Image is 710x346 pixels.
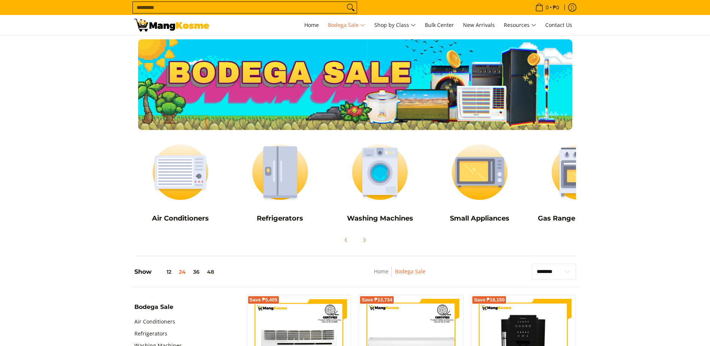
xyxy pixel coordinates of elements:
[374,21,416,30] span: Shop by Class
[338,232,354,248] button: Previous
[152,269,175,275] button: 12
[134,316,175,328] a: Air Conditioners
[324,15,369,35] a: Bodega Sale
[474,298,505,302] span: Save ₱18,150
[217,15,576,35] nav: Main Menu
[234,214,326,223] h5: Refrigerators
[542,15,576,35] a: Contact Us
[345,2,357,13] button: Search
[134,214,227,223] h5: Air Conditioners
[545,5,550,10] span: 0
[421,15,458,35] a: Bulk Center
[203,269,218,275] button: 48
[533,137,626,228] a: Cookers Gas Range and Cookers
[371,15,420,35] a: Shop by Class
[134,137,227,207] img: Air Conditioners
[500,15,540,35] a: Resources
[301,15,323,35] a: Home
[175,269,189,275] button: 24
[234,137,326,207] img: Refrigerators
[134,304,173,310] span: Bodega Sale
[334,137,426,207] img: Washing Machines
[459,15,499,35] a: New Arrivals
[545,21,572,28] span: Contact Us
[134,19,209,31] img: Bodega Sale l Mang Kosme: Cost-Efficient &amp; Quality Home Appliances
[134,268,218,276] h5: Show
[425,21,454,28] span: Bulk Center
[134,137,227,228] a: Air Conditioners Air Conditioners
[334,137,426,228] a: Washing Machines Washing Machines
[395,268,426,275] a: Bodega Sale
[328,21,365,30] span: Bodega Sale
[533,3,561,12] span: •
[433,214,526,223] h5: Small Appliances
[504,21,536,30] span: Resources
[463,21,495,28] span: New Arrivals
[304,21,319,28] span: Home
[552,5,560,10] span: ₱0
[134,304,173,316] summary: Open
[234,137,326,228] a: Refrigerators Refrigerators
[189,269,203,275] button: 36
[362,298,392,302] span: Save ₱13,734
[433,137,526,228] a: Small Appliances Small Appliances
[250,298,278,302] span: Save ₱5,405
[324,267,476,284] nav: Breadcrumbs
[433,137,526,207] img: Small Appliances
[533,137,626,207] img: Cookers
[374,268,388,275] a: Home
[134,328,167,340] a: Refrigerators
[334,214,426,223] h5: Washing Machines
[533,214,626,223] h5: Gas Range and Cookers
[356,232,372,248] button: Next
